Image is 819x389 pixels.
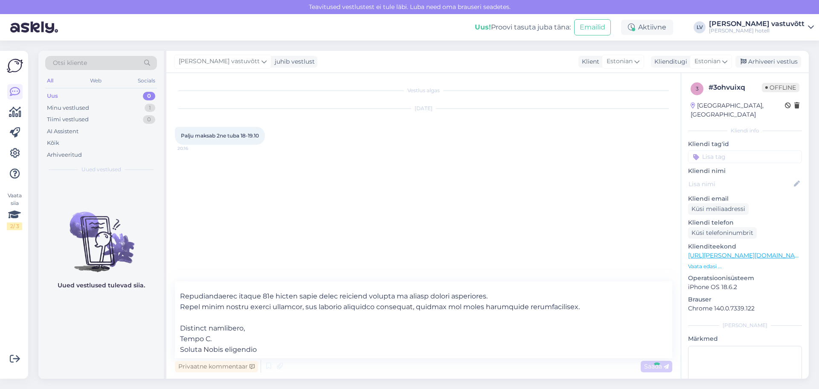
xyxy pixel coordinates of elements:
[53,58,87,67] span: Otsi kliente
[578,57,599,66] div: Klient
[709,82,762,93] div: # 3ohvuixq
[688,295,802,304] p: Brauser
[47,92,58,100] div: Uus
[7,192,22,230] div: Vaata siia
[651,57,687,66] div: Klienditugi
[688,227,757,239] div: Küsi telefoninumbrit
[688,334,802,343] p: Märkmed
[574,19,611,35] button: Emailid
[175,87,672,94] div: Vestlus algas
[47,151,82,159] div: Arhiveeritud
[694,57,720,66] span: Estonian
[607,57,633,66] span: Estonian
[181,132,259,139] span: Palju maksab 2ne tuba 18-19.10
[81,166,121,173] span: Uued vestlused
[688,263,802,270] p: Vaata edasi ...
[58,281,145,290] p: Uued vestlused tulevad siia.
[688,167,802,175] p: Kliendi nimi
[271,57,315,66] div: juhib vestlust
[47,104,89,112] div: Minu vestlused
[709,20,804,27] div: [PERSON_NAME] vastuvõtt
[696,85,699,92] span: 3
[688,150,802,163] input: Lisa tag
[88,75,103,86] div: Web
[7,222,22,230] div: 2 / 3
[177,145,209,152] span: 20:16
[7,58,23,74] img: Askly Logo
[143,92,155,100] div: 0
[688,242,802,251] p: Klienditeekond
[136,75,157,86] div: Socials
[694,21,706,33] div: LV
[143,115,155,124] div: 0
[688,304,802,313] p: Chrome 140.0.7339.122
[762,83,799,92] span: Offline
[475,22,571,32] div: Proovi tasuta juba täna:
[45,75,55,86] div: All
[688,274,802,283] p: Operatsioonisüsteem
[735,56,801,67] div: Arhiveeri vestlus
[47,127,78,136] div: AI Assistent
[691,101,785,119] div: [GEOGRAPHIC_DATA], [GEOGRAPHIC_DATA]
[709,27,804,34] div: [PERSON_NAME] hotell
[688,252,806,259] a: [URL][PERSON_NAME][DOMAIN_NAME]
[709,20,814,34] a: [PERSON_NAME] vastuvõtt[PERSON_NAME] hotell
[688,203,749,215] div: Küsi meiliaadressi
[175,105,672,112] div: [DATE]
[47,115,89,124] div: Tiimi vestlused
[688,218,802,227] p: Kliendi telefon
[688,127,802,135] div: Kliendi info
[38,196,164,273] img: No chats
[621,20,673,35] div: Aktiivne
[688,322,802,329] div: [PERSON_NAME]
[475,23,491,31] b: Uus!
[688,179,792,189] input: Lisa nimi
[688,194,802,203] p: Kliendi email
[145,104,155,112] div: 1
[688,140,802,149] p: Kliendi tag'id
[47,139,59,147] div: Kõik
[688,283,802,292] p: iPhone OS 18.6.2
[179,57,260,66] span: [PERSON_NAME] vastuvõtt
